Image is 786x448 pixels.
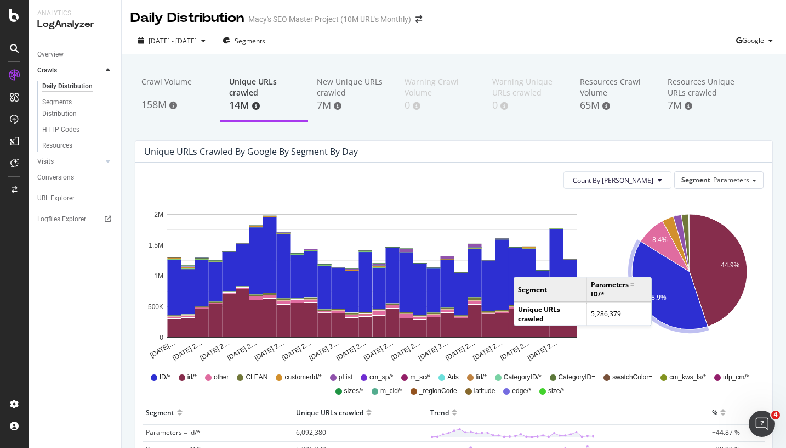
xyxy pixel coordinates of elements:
span: m_cid/* [380,387,402,396]
text: 8.4% [652,237,668,244]
span: m_sc/* [410,373,430,382]
span: _regionCode [419,387,457,396]
div: 14M [229,98,299,113]
span: CategoryID/* [504,373,542,382]
a: Overview [37,49,113,60]
div: Macy's SEO Master Project (10M URL's Monthly) [248,14,411,25]
button: Segments [223,32,265,49]
span: pList [339,373,352,382]
div: Warning Unique URLs crawled [492,76,562,98]
svg: A chart. [617,198,762,362]
div: Daily Distribution [130,9,244,27]
div: Segment [146,404,174,421]
div: Unique URLs crawled [296,404,363,421]
td: Unique URLs crawled [514,301,587,325]
a: Conversions [37,172,113,183]
div: Resources Unique URLs crawled [668,76,738,98]
text: 1.5M [149,242,163,249]
div: Trend [430,404,449,421]
div: 158M [141,98,212,112]
a: URL Explorer [37,193,113,204]
span: Segment [681,175,710,184]
text: 38.9% [647,294,666,301]
a: Segments Distribution [42,97,113,120]
span: 6,092,380 [296,428,326,437]
div: % [712,404,717,421]
div: 7M [668,98,738,113]
button: [DATE] - [DATE] [130,36,213,46]
div: Resources Crawl Volume [580,76,650,98]
span: tdp_cm/* [723,373,749,382]
text: 44.9% [721,261,739,269]
div: Unique URLs crawled by google by Segment by Day [144,146,358,157]
span: cm_kws_ls/* [669,373,706,382]
div: Visits [37,156,54,167]
a: Resources [42,140,113,152]
td: Segment [514,278,587,301]
span: swatchColor= [612,373,652,382]
div: Logfiles Explorer [37,214,86,225]
a: Logfiles Explorer [37,214,113,225]
a: Daily Distribution [42,81,113,92]
div: 0 [492,98,562,113]
td: 5,286,379 [587,301,651,325]
svg: A chart. [144,198,600,362]
span: CategoryID= [559,373,596,382]
div: Conversions [37,172,74,183]
span: other [214,373,229,382]
text: 0 [160,334,163,341]
span: Segments [235,36,265,46]
div: 65M [580,98,650,113]
span: [DATE] - [DATE] [149,36,197,46]
span: +44.87 % [712,428,740,437]
a: Crawls [37,65,102,76]
text: 500K [148,303,163,311]
span: Google [742,36,764,45]
div: Warning Crawl Volume [405,76,475,98]
span: lid/* [476,373,487,382]
div: Analytics [37,9,112,18]
span: customerId/* [284,373,321,382]
text: 1M [154,272,163,280]
div: Segments Distribution [42,97,103,120]
div: Crawl Volume [141,76,212,97]
button: Google [736,32,777,49]
div: Crawls [37,65,57,76]
div: HTTP Codes [42,124,79,136]
span: Ads [447,373,459,382]
span: sizes/* [344,387,363,396]
text: 2M [154,211,163,219]
a: Visits [37,156,102,167]
button: Count By [PERSON_NAME] [563,171,671,189]
div: New Unique URLs crawled [317,76,387,98]
div: Resources [42,140,72,152]
div: LogAnalyzer [37,18,112,31]
div: 0 [405,98,475,113]
span: 4 [771,411,780,419]
div: Daily Distribution [42,81,93,92]
div: Overview [37,49,64,60]
div: arrow-right-arrow-left [415,15,422,23]
span: Count By Day [573,176,653,185]
a: HTTP Codes [42,124,113,136]
div: 7M [317,98,387,113]
span: edge/* [512,387,531,396]
div: URL Explorer [37,193,75,204]
td: Parameters = ID/* [587,278,651,301]
span: Parameters = id/* [146,428,201,437]
iframe: Intercom live chat [749,411,775,437]
div: Unique URLs crawled [229,76,299,98]
span: Parameters [713,175,749,184]
span: size/* [548,387,564,396]
span: cm_sp/* [369,373,393,382]
span: latitude [474,387,495,396]
span: CLEAN [246,373,267,382]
